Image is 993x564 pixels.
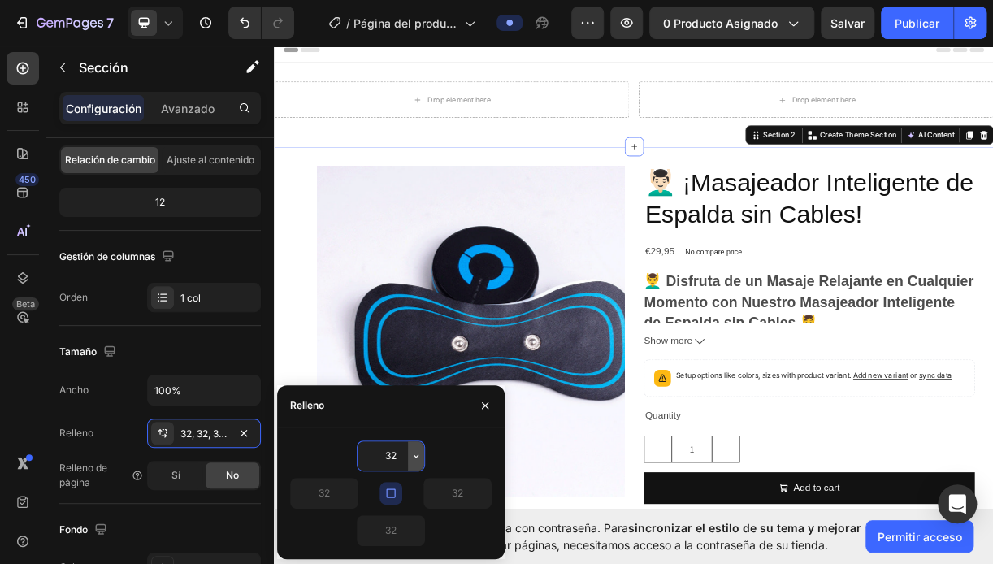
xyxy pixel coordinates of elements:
[501,399,566,423] span: Show more
[106,13,114,33] p: 7
[228,7,294,39] div: Deshacer/Rehacer
[59,461,128,490] font: Relleno de página
[59,383,89,397] font: Ancho
[784,451,859,463] span: Add new variant
[12,297,39,310] div: Beta
[148,375,260,405] input: Automático
[701,77,787,90] div: Drop element here
[865,520,973,553] button: Permitir acceso
[226,468,239,483] span: No
[544,449,918,466] p: Setup options like colors, sizes with product variant.
[501,399,949,423] button: Show more
[358,441,424,471] input: Automático
[881,7,953,39] button: Publicar
[66,100,141,117] p: Configuración
[501,499,949,526] div: Quantity
[290,398,324,413] font: Relleno
[895,15,939,32] font: Publicar
[59,249,155,264] font: Gestión de columnas
[180,427,228,441] div: 32, 32, 32, 32
[501,318,947,397] b: 💆‍♂️ Disfruta de un Masaje Relajante en Cualquier Momento con Nuestro Masajeador Inteligente de E...
[501,276,544,303] div: €29,95
[171,468,180,483] span: Sí
[649,7,814,39] button: 0 producto asignado
[7,7,121,39] button: 7
[424,479,491,508] input: Automático
[79,58,212,77] p: Section
[63,191,258,214] div: 12
[938,484,977,523] div: Abra Intercom Messenger
[659,124,709,139] div: Section 2
[358,516,424,545] input: Automático
[167,153,254,167] span: Ajuste al contenido
[821,7,874,39] button: Salvar
[161,100,215,117] p: Avanzado
[291,479,358,508] input: Automático
[59,290,88,305] font: Orden
[853,122,925,141] button: AI Content
[274,38,993,516] iframe: Design area
[663,15,778,32] span: 0 producto asignado
[878,528,962,545] span: Permitir acceso
[65,153,155,167] span: Relación de cambio
[557,284,634,294] p: No compare price
[501,173,949,263] h2: 💆🏻‍♂️ ¡Masajeador Inteligente de Espalda sin Cables!
[180,291,257,306] div: 1 col
[59,426,93,440] font: Relleno
[859,451,918,463] span: or
[378,519,865,553] span: Tu página está protegida con contraseña. Para al diseñar páginas, necesitamos acceso a la contras...
[59,345,97,359] font: Tamaño
[830,16,865,30] span: Salvar
[353,15,457,32] span: Página del producto - [DATE][PERSON_NAME] 16:47:14
[15,173,39,186] div: 450
[739,124,843,139] p: Create Theme Section
[874,451,918,463] span: sync data
[346,15,350,32] span: /
[59,523,88,537] font: Fondo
